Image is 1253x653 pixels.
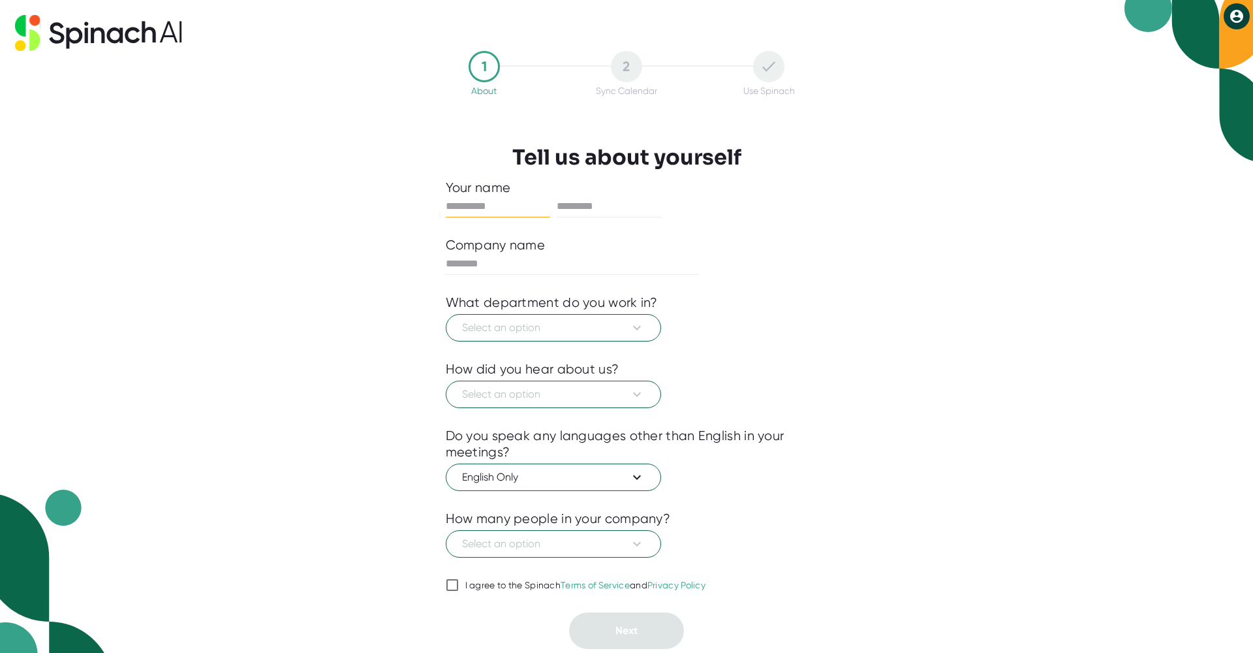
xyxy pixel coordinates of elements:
[462,470,645,485] span: English Only
[743,86,795,96] div: Use Spinach
[469,51,500,82] div: 1
[471,86,497,96] div: About
[446,428,808,460] div: Do you speak any languages other than English in your meetings?
[462,387,645,402] span: Select an option
[512,145,741,170] h3: Tell us about yourself
[446,530,661,558] button: Select an option
[462,536,645,552] span: Select an option
[465,580,706,592] div: I agree to the Spinach and
[446,381,661,408] button: Select an option
[1209,609,1240,640] iframe: Intercom live chat
[569,613,684,649] button: Next
[615,624,638,637] span: Next
[446,511,671,527] div: How many people in your company?
[446,361,619,377] div: How did you hear about us?
[647,580,705,590] a: Privacy Policy
[446,295,658,311] div: What department do you work in?
[446,464,661,491] button: English Only
[462,320,645,336] span: Select an option
[596,86,657,96] div: Sync Calendar
[446,314,661,342] button: Select an option
[446,180,808,196] div: Your name
[611,51,642,82] div: 2
[446,237,546,253] div: Company name
[561,580,630,590] a: Terms of Service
